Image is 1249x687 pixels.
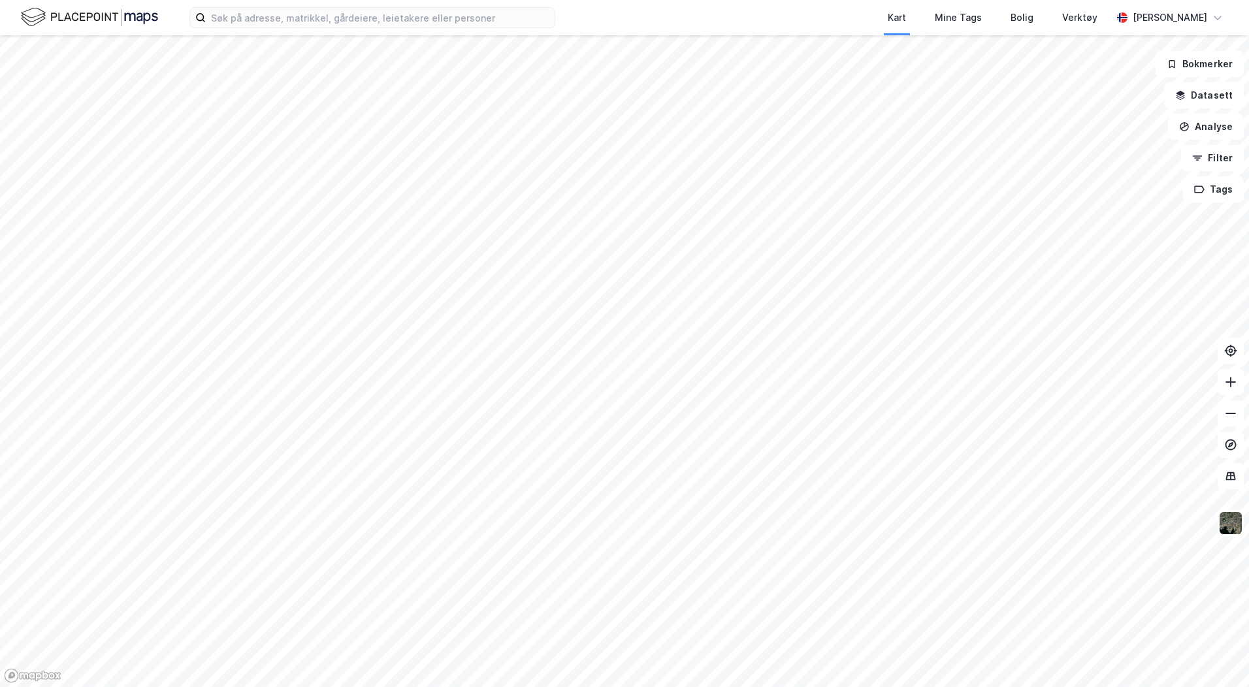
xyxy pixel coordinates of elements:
[1133,10,1207,25] div: [PERSON_NAME]
[935,10,982,25] div: Mine Tags
[1184,624,1249,687] div: Kontrollprogram for chat
[1184,624,1249,687] iframe: Chat Widget
[1062,10,1097,25] div: Verktøy
[21,6,158,29] img: logo.f888ab2527a4732fd821a326f86c7f29.svg
[1011,10,1033,25] div: Bolig
[888,10,906,25] div: Kart
[206,8,555,27] input: Søk på adresse, matrikkel, gårdeiere, leietakere eller personer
